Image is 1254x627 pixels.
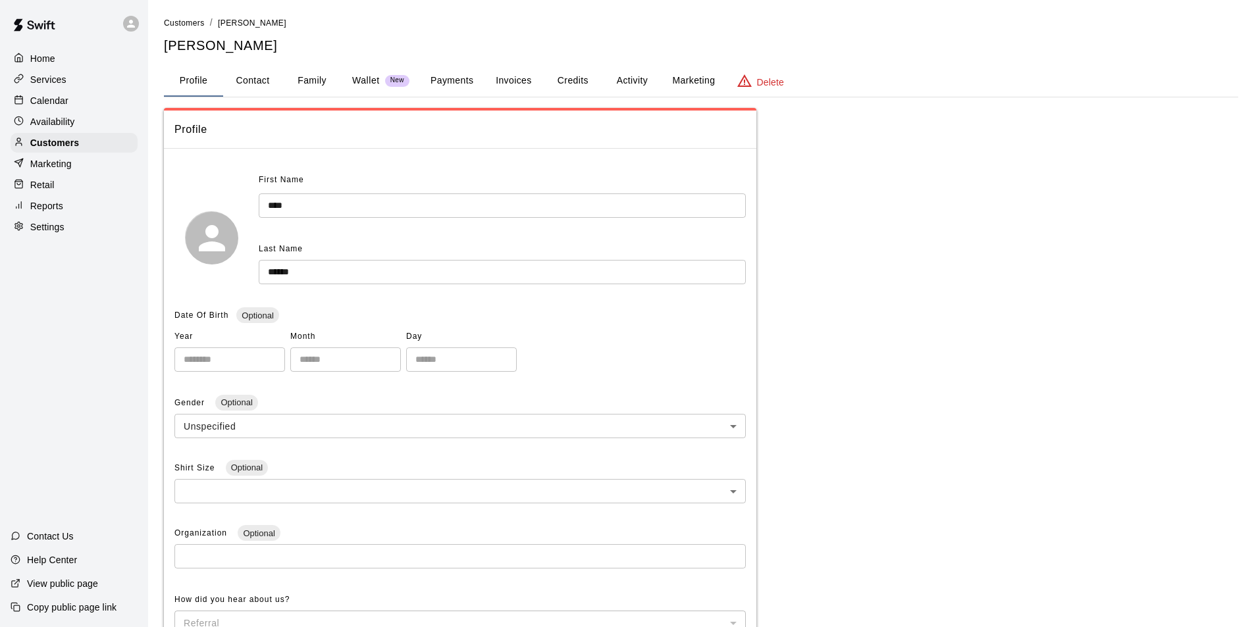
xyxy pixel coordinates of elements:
a: Customers [11,133,138,153]
p: Copy public page link [27,601,117,614]
p: Help Center [27,553,77,566]
a: Calendar [11,91,138,111]
a: Home [11,49,138,68]
button: Invoices [484,65,543,97]
button: Activity [602,65,662,97]
div: Unspecified [174,414,746,438]
span: How did you hear about us? [174,595,290,604]
span: Optional [238,528,280,538]
p: Customers [30,136,79,149]
button: Marketing [662,65,725,97]
a: Customers [164,17,205,28]
button: Family [282,65,342,97]
span: [PERSON_NAME] [218,18,286,28]
span: Day [406,326,517,347]
span: First Name [259,170,304,191]
p: Home [30,52,55,65]
p: View public page [27,577,98,590]
span: Year [174,326,285,347]
span: Optional [215,397,257,407]
p: Retail [30,178,55,191]
span: Optional [226,463,268,472]
span: Shirt Size [174,463,218,472]
button: Profile [164,65,223,97]
p: Reports [30,199,63,213]
span: New [385,76,409,85]
span: Last Name [259,244,303,253]
a: Retail [11,175,138,195]
span: Month [290,326,401,347]
span: Organization [174,528,230,538]
p: Availability [30,115,75,128]
nav: breadcrumb [164,16,1238,30]
span: Date Of Birth [174,311,228,320]
span: Customers [164,18,205,28]
p: Wallet [352,74,380,88]
h5: [PERSON_NAME] [164,37,1238,55]
span: Gender [174,398,207,407]
button: Contact [223,65,282,97]
p: Marketing [30,157,72,170]
p: Calendar [30,94,68,107]
a: Availability [11,112,138,132]
a: Reports [11,196,138,216]
a: Marketing [11,154,138,174]
button: Credits [543,65,602,97]
p: Delete [757,76,784,89]
div: basic tabs example [164,65,1238,97]
li: / [210,16,213,30]
a: Settings [11,217,138,237]
span: Optional [236,311,278,320]
a: Services [11,70,138,89]
button: Payments [420,65,484,97]
span: Profile [174,121,746,138]
p: Contact Us [27,530,74,543]
p: Services [30,73,66,86]
p: Settings [30,220,65,234]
